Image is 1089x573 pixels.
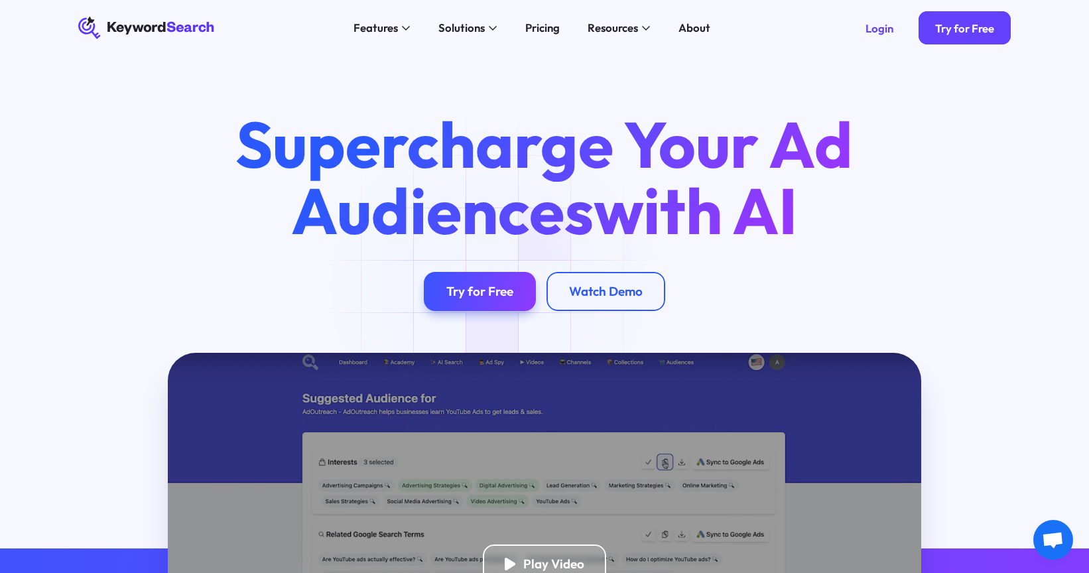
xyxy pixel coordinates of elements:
a: Открытый чат [1033,520,1073,560]
div: About [678,19,710,36]
a: Try for Free [424,272,535,311]
div: Play Video [523,556,584,572]
div: Features [353,19,398,36]
div: Resources [588,19,638,36]
span: with AI [594,170,797,251]
a: Login [849,11,911,45]
h1: Supercharge Your Ad Audiences [210,111,880,243]
a: Try for Free [919,11,1011,45]
div: Login [865,21,893,35]
div: Solutions [438,19,485,36]
a: Pricing [517,17,568,39]
div: Try for Free [446,284,513,300]
a: About [670,17,718,39]
div: Pricing [525,19,560,36]
div: Try for Free [935,21,994,35]
div: Watch Demo [569,284,643,300]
